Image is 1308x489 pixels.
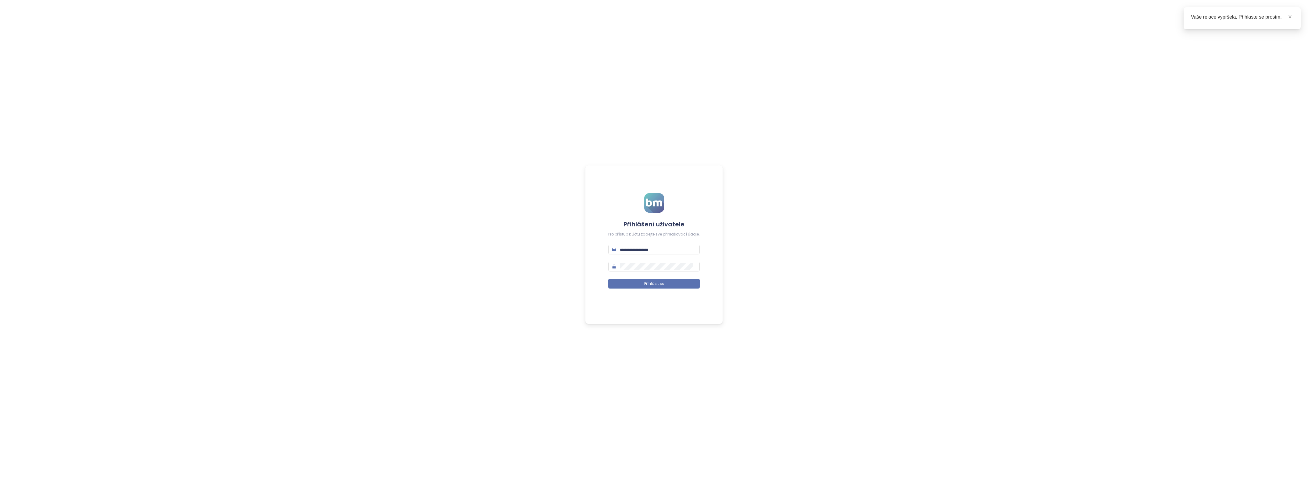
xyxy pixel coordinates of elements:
span: Přihlásit se [644,281,664,287]
span: close [1288,15,1292,19]
span: mail [612,247,616,252]
h4: Přihlášení uživatele [608,220,700,229]
button: Přihlásit se [608,279,700,289]
div: Vaše relace vypršela. Přihlaste se prosím. [1191,13,1293,21]
img: logo [644,193,664,213]
span: lock [612,264,616,269]
div: Pro přístup k účtu zadejte své přihlašovací údaje. [608,232,700,237]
